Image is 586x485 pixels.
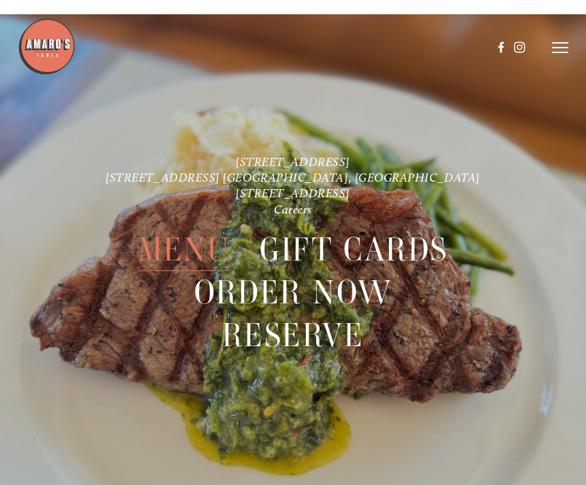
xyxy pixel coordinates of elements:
a: Order Now [194,272,392,314]
a: [STREET_ADDRESS] [236,154,350,169]
img: Amaro's Table [18,18,76,76]
span: Order Now [194,272,392,314]
a: Menu [138,229,231,271]
a: Gift Cards [260,229,448,271]
span: Gift Cards [260,229,448,271]
span: Reserve [222,314,364,356]
a: [STREET_ADDRESS] [236,186,350,201]
a: Reserve [222,314,364,356]
a: Careers [274,202,312,216]
a: [STREET_ADDRESS] [GEOGRAPHIC_DATA], [GEOGRAPHIC_DATA] [106,170,480,184]
span: Menu [138,229,231,271]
